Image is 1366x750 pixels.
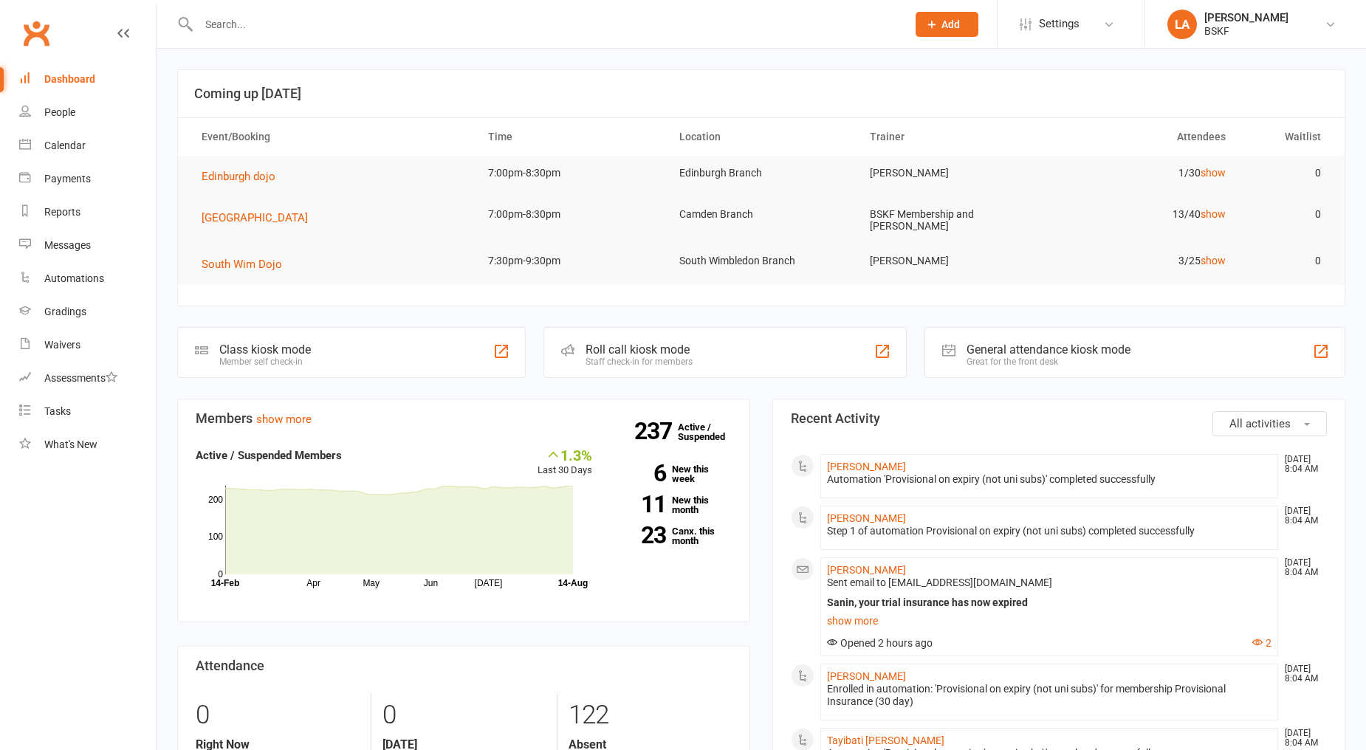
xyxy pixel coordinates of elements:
a: show more [827,610,1271,631]
div: Staff check-in for members [586,357,693,367]
time: [DATE] 8:04 AM [1277,506,1326,526]
div: 0 [196,693,360,737]
a: Messages [19,229,156,262]
a: Assessments [19,362,156,395]
a: Payments [19,162,156,196]
a: Reports [19,196,156,229]
div: 0 [382,693,546,737]
td: 1/30 [1048,156,1239,190]
h3: Members [196,411,732,426]
div: Payments [44,173,91,185]
time: [DATE] 8:04 AM [1277,455,1326,474]
div: Waivers [44,339,80,351]
button: Add [916,12,978,37]
strong: 11 [614,493,666,515]
div: Last 30 Days [538,447,592,478]
div: Dashboard [44,73,95,85]
strong: 23 [614,524,666,546]
div: Assessments [44,372,117,384]
td: 7:00pm-8:30pm [475,197,666,232]
a: 11New this month [614,495,732,515]
strong: 6 [614,462,666,484]
input: Search... [194,14,896,35]
button: Edinburgh dojo [202,168,286,185]
a: Tayibati [PERSON_NAME] [827,734,944,746]
div: Step 1 of automation Provisional on expiry (not uni subs) completed successfully [827,525,1271,537]
td: 0 [1239,156,1334,190]
td: 7:30pm-9:30pm [475,244,666,278]
h3: Coming up [DATE] [194,86,1328,101]
th: Attendees [1048,118,1239,156]
span: Opened 2 hours ago [827,637,933,649]
th: Location [666,118,857,156]
div: Enrolled in automation: 'Provisional on expiry (not uni subs)' for membership Provisional Insuran... [827,683,1271,708]
strong: 237 [634,420,678,442]
button: 2 [1252,637,1271,650]
div: [PERSON_NAME] [1204,11,1288,24]
span: Add [941,18,960,30]
td: [PERSON_NAME] [857,156,1048,190]
a: Dashboard [19,63,156,96]
a: [PERSON_NAME] [827,564,906,576]
td: Edinburgh Branch [666,156,857,190]
td: 7:00pm-8:30pm [475,156,666,190]
td: 0 [1239,197,1334,232]
div: General attendance kiosk mode [967,343,1130,357]
td: South Wimbledon Branch [666,244,857,278]
a: show [1201,167,1226,179]
button: South Wim Dojo [202,255,292,273]
time: [DATE] 8:04 AM [1277,664,1326,684]
span: Edinburgh dojo [202,170,275,183]
th: Event/Booking [188,118,475,156]
div: Great for the front desk [967,357,1130,367]
td: Camden Branch [666,197,857,232]
a: [PERSON_NAME] [827,670,906,682]
span: Sent email to [EMAIL_ADDRESS][DOMAIN_NAME] [827,577,1052,588]
span: South Wim Dojo [202,258,282,271]
button: All activities [1212,411,1327,436]
strong: Active / Suspended Members [196,449,342,462]
a: show [1201,208,1226,220]
a: [PERSON_NAME] [827,512,906,524]
a: 23Canx. this month [614,526,732,546]
div: Tasks [44,405,71,417]
a: Clubworx [18,15,55,52]
div: Sanin, your trial insurance has now expired [827,596,1271,609]
a: Tasks [19,395,156,428]
div: Reports [44,206,80,218]
div: Automation 'Provisional on expiry (not uni subs)' completed successfully [827,473,1271,486]
div: Member self check-in [219,357,311,367]
a: What's New [19,428,156,461]
a: 237Active / Suspended [678,411,743,453]
td: [PERSON_NAME] [857,244,1048,278]
a: Gradings [19,295,156,328]
th: Trainer [857,118,1048,156]
time: [DATE] 8:04 AM [1277,729,1326,748]
div: LA [1167,10,1197,39]
td: 0 [1239,244,1334,278]
div: Class kiosk mode [219,343,311,357]
button: [GEOGRAPHIC_DATA] [202,209,318,227]
div: People [44,106,75,118]
div: Messages [44,239,91,251]
span: All activities [1229,417,1291,430]
div: 122 [569,693,732,737]
a: 6New this week [614,464,732,484]
time: [DATE] 8:04 AM [1277,558,1326,577]
td: 3/25 [1048,244,1239,278]
h3: Attendance [196,658,732,673]
span: Settings [1039,7,1080,41]
a: People [19,96,156,129]
a: show [1201,255,1226,266]
td: 13/40 [1048,197,1239,232]
a: [PERSON_NAME] [827,461,906,472]
div: BSKF [1204,24,1288,38]
div: Automations [44,272,104,284]
th: Waitlist [1239,118,1334,156]
a: Automations [19,262,156,295]
div: 1.3% [538,447,592,463]
h3: Recent Activity [791,411,1327,426]
a: show more [256,413,312,426]
td: BSKF Membership and [PERSON_NAME] [857,197,1048,244]
div: Calendar [44,140,86,151]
